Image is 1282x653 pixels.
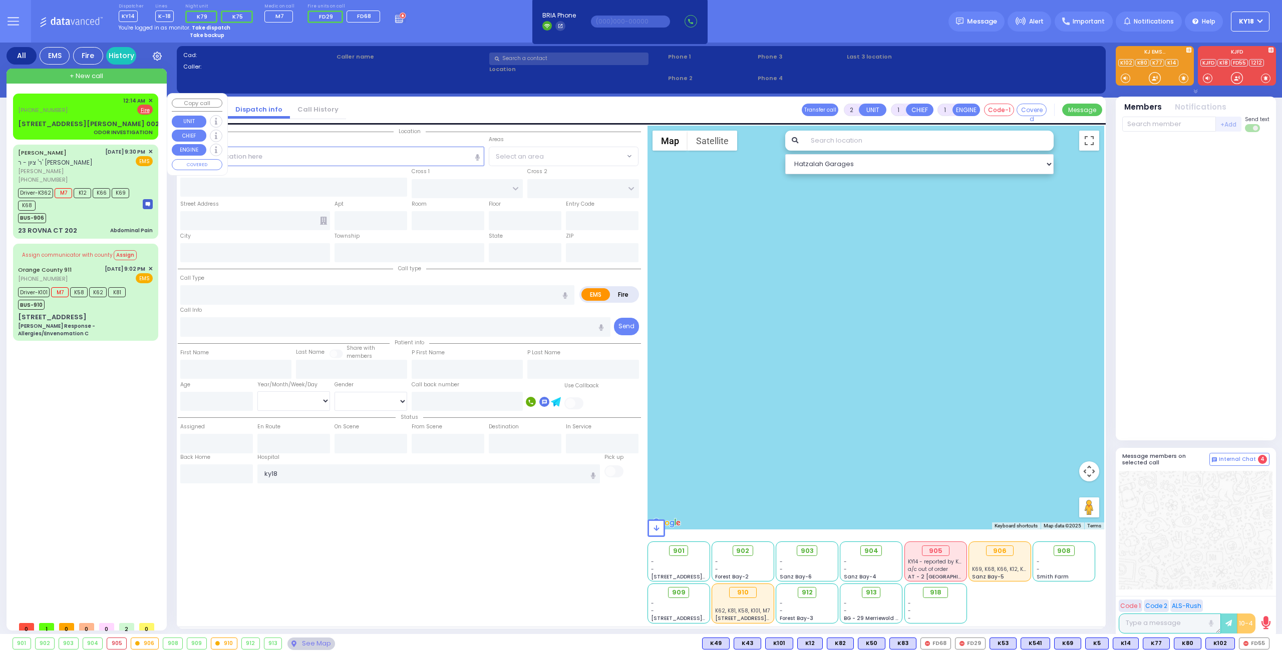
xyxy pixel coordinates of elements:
img: red-radio-icon.svg [1243,641,1248,646]
div: See map [287,637,335,650]
input: Search a contact [489,53,649,65]
span: - [651,558,654,565]
div: K83 [889,637,916,649]
label: Gender [335,381,354,389]
span: Phone 4 [758,74,844,83]
div: K69 [1054,637,1081,649]
span: [STREET_ADDRESS][PERSON_NAME] [715,614,810,622]
span: [STREET_ADDRESS][PERSON_NAME] [651,614,746,622]
div: BLS [990,637,1017,649]
span: Forest Bay-3 [780,614,813,622]
span: K12 [74,188,91,198]
label: Fire [609,288,637,301]
span: M7 [275,12,284,20]
span: FD29 [319,13,333,21]
span: K66 [93,188,110,198]
label: On Scene [335,423,359,431]
button: Copy call [172,99,222,108]
label: Assigned [180,423,205,431]
button: Code 1 [1119,599,1142,612]
div: 904 [83,638,103,649]
span: AT - 2 [GEOGRAPHIC_DATA] [908,573,982,580]
span: Sanz Bay-4 [844,573,876,580]
div: K14 [1113,637,1139,649]
span: [PERSON_NAME] [18,167,102,176]
span: Send text [1245,116,1269,123]
div: FD55 [1239,637,1269,649]
span: 12:14 AM [123,97,145,105]
span: 903 [801,546,814,556]
a: KJFD [1200,59,1216,67]
button: Code-1 [984,104,1014,116]
span: Status [396,413,423,421]
a: Call History [290,105,346,114]
span: M7 [51,287,69,297]
label: P First Name [412,349,445,357]
div: K102 [1205,637,1235,649]
button: ENGINE [172,144,206,156]
span: Help [1202,17,1215,26]
span: + New call [70,71,103,81]
span: 918 [930,587,941,597]
a: FD55 [1231,59,1248,67]
a: Dispatch info [228,105,290,114]
span: - [844,558,847,565]
div: Abdominal Pain [110,227,153,234]
label: Room [412,200,427,208]
div: K5 [1085,637,1109,649]
label: Township [335,232,360,240]
div: 910 [729,587,757,598]
div: K82 [827,637,854,649]
label: Dispatcher [119,4,144,10]
div: - [908,607,963,614]
label: Medic on call [264,4,296,10]
label: Night unit [185,4,256,10]
span: You're logged in as monitor. [119,24,190,32]
input: Search member [1122,117,1216,132]
label: Destination [489,423,519,431]
div: 908 [163,638,182,649]
button: Assign [114,250,137,260]
span: - [651,607,654,614]
label: Caller: [183,63,333,71]
span: [PHONE_NUMBER] [18,275,68,283]
label: Hospital [257,453,279,461]
button: Transfer call [802,104,838,116]
label: Areas [489,136,504,144]
span: EMS [136,156,153,166]
button: Show satellite imagery [688,131,737,151]
span: 908 [1057,546,1071,556]
span: BRIA Phone [542,11,576,20]
label: Floor [489,200,501,208]
span: Call type [393,265,426,272]
span: FD68 [357,12,371,20]
label: Age [180,381,190,389]
label: City [180,232,191,240]
button: CHIEF [906,104,933,116]
a: Orange County 911 [18,266,72,274]
span: Phone 2 [668,74,754,83]
span: - [715,565,718,573]
span: 2 [119,623,134,630]
label: Cross 2 [527,168,547,176]
div: K541 [1021,637,1050,649]
div: 912 [242,638,259,649]
span: BG - 29 Merriewold S. [844,614,900,622]
span: 909 [672,587,686,597]
button: Covered [1017,104,1047,116]
div: K12 [797,637,823,649]
span: Select an area [496,152,544,162]
img: message-box.svg [143,199,153,209]
a: K102 [1118,59,1134,67]
label: Call Type [180,274,204,282]
div: BLS [889,637,916,649]
input: Search location [804,131,1054,151]
a: K80 [1135,59,1149,67]
div: [STREET_ADDRESS][PERSON_NAME] 002 [18,119,159,129]
button: Send [614,318,639,335]
span: K79 [197,13,207,21]
button: ALS-Rush [1170,599,1203,612]
button: Internal Chat 4 [1209,453,1269,466]
span: - [780,565,783,573]
label: Cad: [183,51,333,60]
